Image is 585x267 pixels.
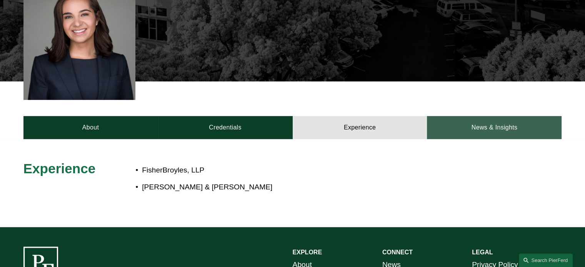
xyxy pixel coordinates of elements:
a: Experience [293,116,427,139]
strong: LEGAL [472,249,493,255]
strong: EXPLORE [293,249,322,255]
a: Credentials [158,116,293,139]
p: FisherBroyles, LLP [142,164,494,177]
span: Experience [23,161,96,176]
strong: CONNECT [382,249,413,255]
p: [PERSON_NAME] & [PERSON_NAME] [142,181,494,194]
a: News & Insights [427,116,562,139]
a: Search this site [519,254,573,267]
a: About [23,116,158,139]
